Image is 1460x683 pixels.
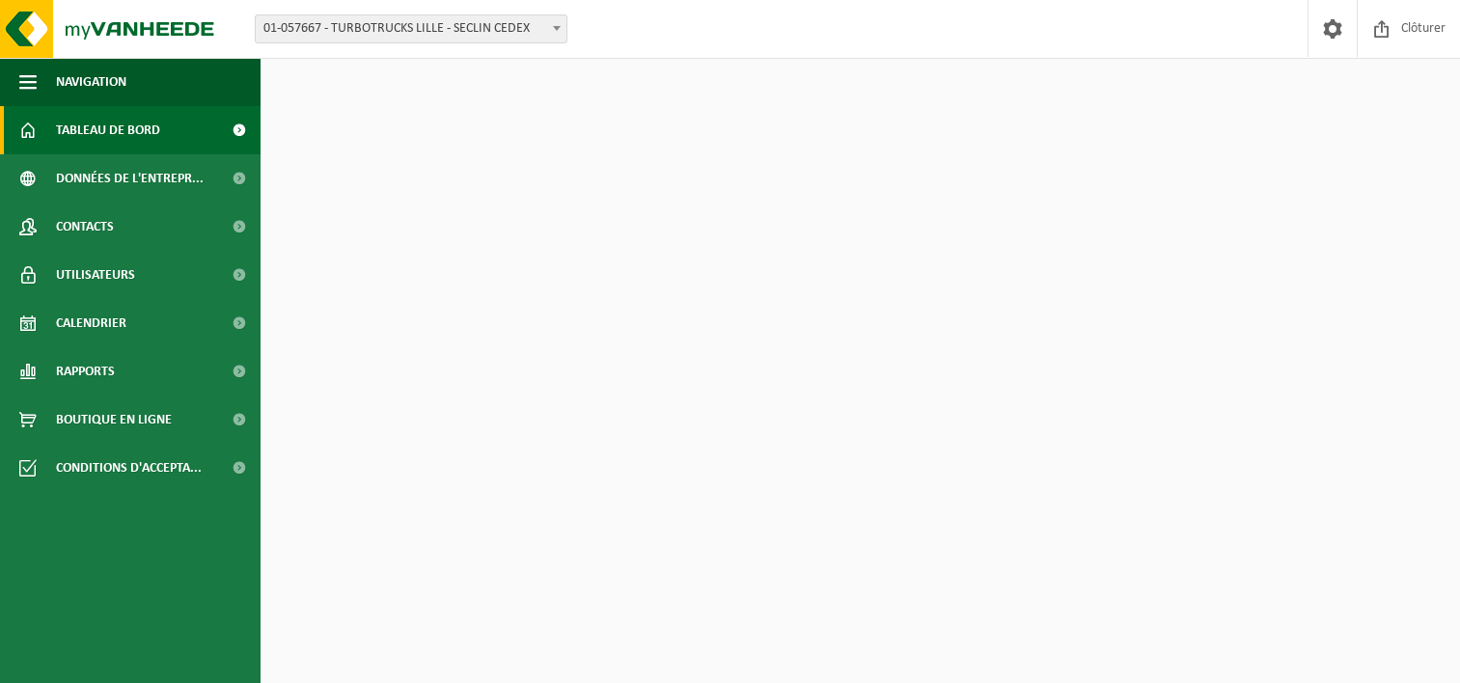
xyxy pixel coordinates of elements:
span: Calendrier [56,299,126,347]
span: Navigation [56,58,126,106]
span: Tableau de bord [56,106,160,154]
span: Contacts [56,203,114,251]
span: Données de l'entrepr... [56,154,204,203]
span: Boutique en ligne [56,396,172,444]
span: 01-057667 - TURBOTRUCKS LILLE - SECLIN CEDEX [256,15,566,42]
span: Utilisateurs [56,251,135,299]
span: Rapports [56,347,115,396]
span: 01-057667 - TURBOTRUCKS LILLE - SECLIN CEDEX [255,14,567,43]
span: Conditions d'accepta... [56,444,202,492]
